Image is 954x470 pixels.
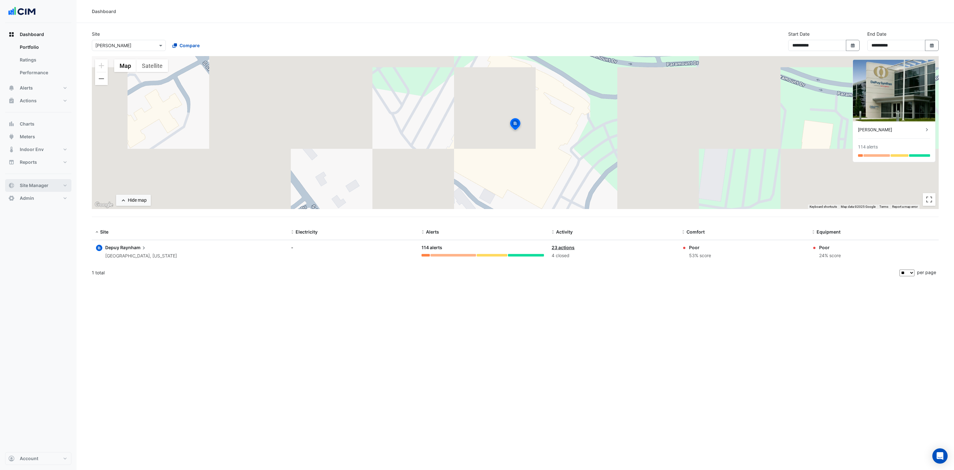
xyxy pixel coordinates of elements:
span: per page [917,270,936,275]
span: Alerts [426,229,439,235]
span: Account [20,455,38,462]
div: 114 alerts [858,144,878,150]
span: Compare [180,42,200,49]
span: Equipment [817,229,840,235]
div: Open Intercom Messenger [932,448,948,464]
span: Site Manager [20,182,48,189]
div: - [291,244,414,251]
div: 1 total [92,265,898,281]
button: Zoom in [95,59,108,72]
button: Actions [5,94,71,107]
app-icon: Charts [8,121,15,127]
a: Portfolio [15,41,71,54]
span: Admin [20,195,34,201]
div: 4 closed [552,252,674,259]
span: Activity [556,229,573,235]
span: Alerts [20,85,33,91]
button: Keyboard shortcuts [810,205,837,209]
button: Show satellite imagery [136,59,168,72]
app-icon: Indoor Env [8,146,15,153]
button: Show street map [114,59,136,72]
a: Performance [15,66,71,79]
button: Admin [5,192,71,205]
app-icon: Alerts [8,85,15,91]
button: Alerts [5,82,71,94]
div: 53% score [689,252,711,259]
button: Meters [5,130,71,143]
a: Terms (opens in new tab) [879,205,888,208]
div: Dashboard [92,8,116,15]
label: End Date [867,31,886,37]
div: Poor [819,244,841,251]
fa-icon: Select Date [850,43,856,48]
button: Indoor Env [5,143,71,156]
span: Depuy [105,245,119,250]
fa-icon: Select Date [929,43,935,48]
button: Dashboard [5,28,71,41]
a: Open this area in Google Maps (opens a new window) [93,201,114,209]
button: Hide map [116,195,151,206]
img: Depuy Raynham [853,60,935,121]
div: 114 alerts [422,244,544,251]
label: Site [92,31,100,37]
button: Account [5,452,71,465]
div: Poor [689,244,711,251]
a: Report a map error [892,205,918,208]
span: Map data ©2025 Google [841,205,876,208]
button: Reports [5,156,71,169]
app-icon: Dashboard [8,31,15,38]
app-icon: Site Manager [8,182,15,189]
app-icon: Meters [8,134,15,140]
span: Charts [20,121,34,127]
img: Google [93,201,114,209]
div: [GEOGRAPHIC_DATA], [US_STATE] [105,252,177,260]
span: Electricity [296,229,318,235]
label: Start Date [788,31,810,37]
span: Meters [20,134,35,140]
a: 23 actions [552,245,575,250]
div: Hide map [128,197,147,204]
span: Site [100,229,108,235]
div: Dashboard [5,41,71,82]
app-icon: Reports [8,159,15,165]
span: Dashboard [20,31,44,38]
button: Charts [5,118,71,130]
app-icon: Actions [8,98,15,104]
span: Comfort [686,229,705,235]
img: Company Logo [8,5,36,18]
span: Indoor Env [20,146,44,153]
div: 24% score [819,252,841,259]
a: Ratings [15,54,71,66]
button: Compare [168,40,204,51]
span: Reports [20,159,37,165]
span: Actions [20,98,37,104]
span: Raynham [120,244,147,251]
img: site-pin-selected.svg [508,117,522,133]
button: Zoom out [95,72,108,85]
button: Toggle fullscreen view [923,193,936,206]
app-icon: Admin [8,195,15,201]
div: [PERSON_NAME] [858,127,924,133]
button: Site Manager [5,179,71,192]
